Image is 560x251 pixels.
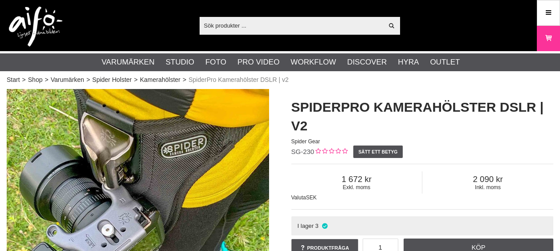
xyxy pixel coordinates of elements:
[306,194,317,201] span: SEK
[7,75,20,85] a: Start
[200,19,384,32] input: Sök produkter ...
[237,57,279,68] a: Pro Video
[92,75,132,85] a: Spider Holster
[45,75,48,85] span: >
[166,57,194,68] a: Studio
[51,75,84,85] a: Varumärken
[353,146,403,158] a: Sätt ett betyg
[314,147,347,157] div: Kundbetyg: 0
[28,75,43,85] a: Shop
[102,57,155,68] a: Varumärken
[297,223,314,229] span: I lager
[183,75,186,85] span: >
[290,57,336,68] a: Workflow
[205,57,226,68] a: Foto
[140,75,180,85] a: Kamerahölster
[9,7,62,47] img: logo.png
[22,75,26,85] span: >
[321,223,328,229] i: I lager
[347,57,387,68] a: Discover
[291,98,554,135] h1: SpiderPro Kamerahölster DSLR | v2
[291,174,422,184] span: 1 672
[398,57,419,68] a: Hyra
[134,75,138,85] span: >
[422,184,553,190] span: Inkl. moms
[291,194,306,201] span: Valuta
[291,184,422,190] span: Exkl. moms
[291,148,315,155] span: SG-230
[188,75,289,85] span: SpiderPro Kamerahölster DSLR | v2
[315,223,319,229] span: 3
[422,174,553,184] span: 2 090
[86,75,90,85] span: >
[291,138,320,145] span: Spider Gear
[430,57,460,68] a: Outlet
